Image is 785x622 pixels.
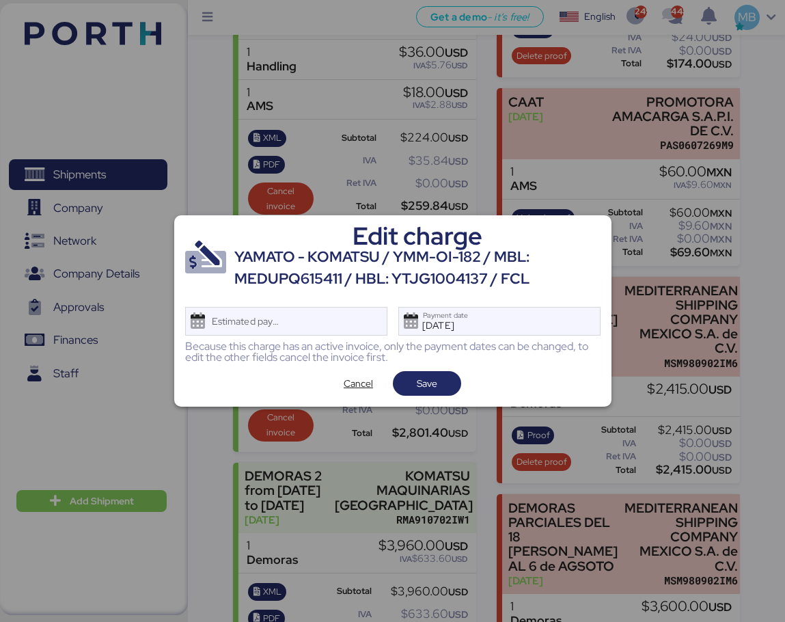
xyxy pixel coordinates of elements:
button: Cancel [325,371,393,396]
div: Edit charge [234,226,601,246]
div: Because this charge has an active invoice, only the payment dates can be changed, to edit the oth... [185,341,601,363]
div: YAMATO - KOMATSU / YMM-OI-182 / MBL: MEDUPQ615411 / HBL: YTJG1004137 / FCL [234,246,601,290]
span: Save [417,375,437,392]
span: Cancel [344,375,373,392]
button: Save [393,371,461,396]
